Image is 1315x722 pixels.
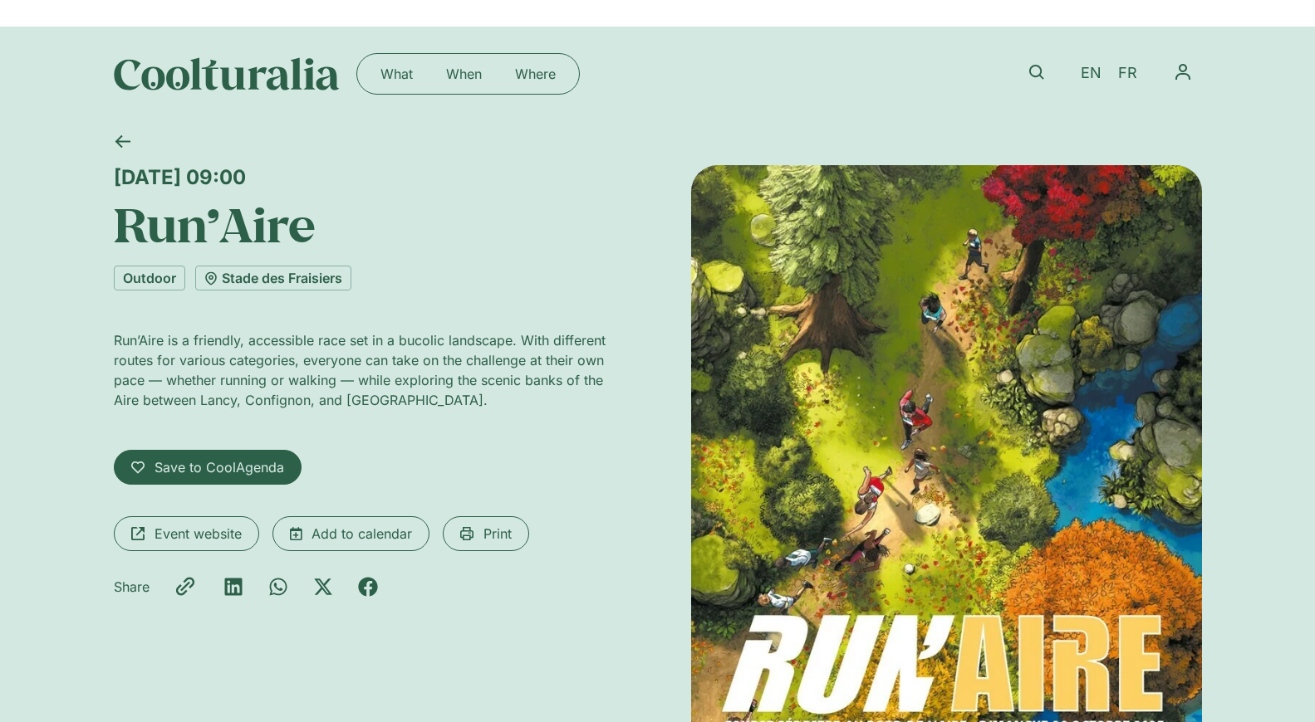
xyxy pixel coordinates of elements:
a: Event website [114,516,259,551]
a: FR [1110,61,1146,85]
a: Where [498,61,572,87]
a: EN [1072,61,1110,85]
div: Share on facebook [358,577,378,597]
div: [DATE] 09:00 [114,165,625,189]
span: Save to CoolAgenda [155,457,284,477]
span: Add to calendar [312,524,412,544]
span: FR [1118,65,1137,82]
nav: Menu [1164,53,1202,91]
span: Event website [155,524,242,544]
a: Save to CoolAgenda [114,450,302,485]
a: When [429,61,498,87]
span: Print [483,524,512,544]
button: Menu Toggle [1164,53,1202,91]
a: Outdoor [114,266,185,290]
div: Share on x-twitter [313,577,333,597]
h1: Run’Aire [114,196,625,252]
a: Add to calendar [272,516,429,551]
div: Share on linkedin [223,577,243,597]
p: Run’Aire is a friendly, accessible race set in a bucolic landscape. With different routes for var... [114,330,625,410]
span: EN [1081,65,1102,82]
nav: Menu [364,61,572,87]
a: Print [443,516,529,551]
div: Share on whatsapp [268,577,288,597]
p: Share [114,577,150,597]
a: Stade des Fraisiers [195,266,351,290]
a: What [364,61,429,87]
